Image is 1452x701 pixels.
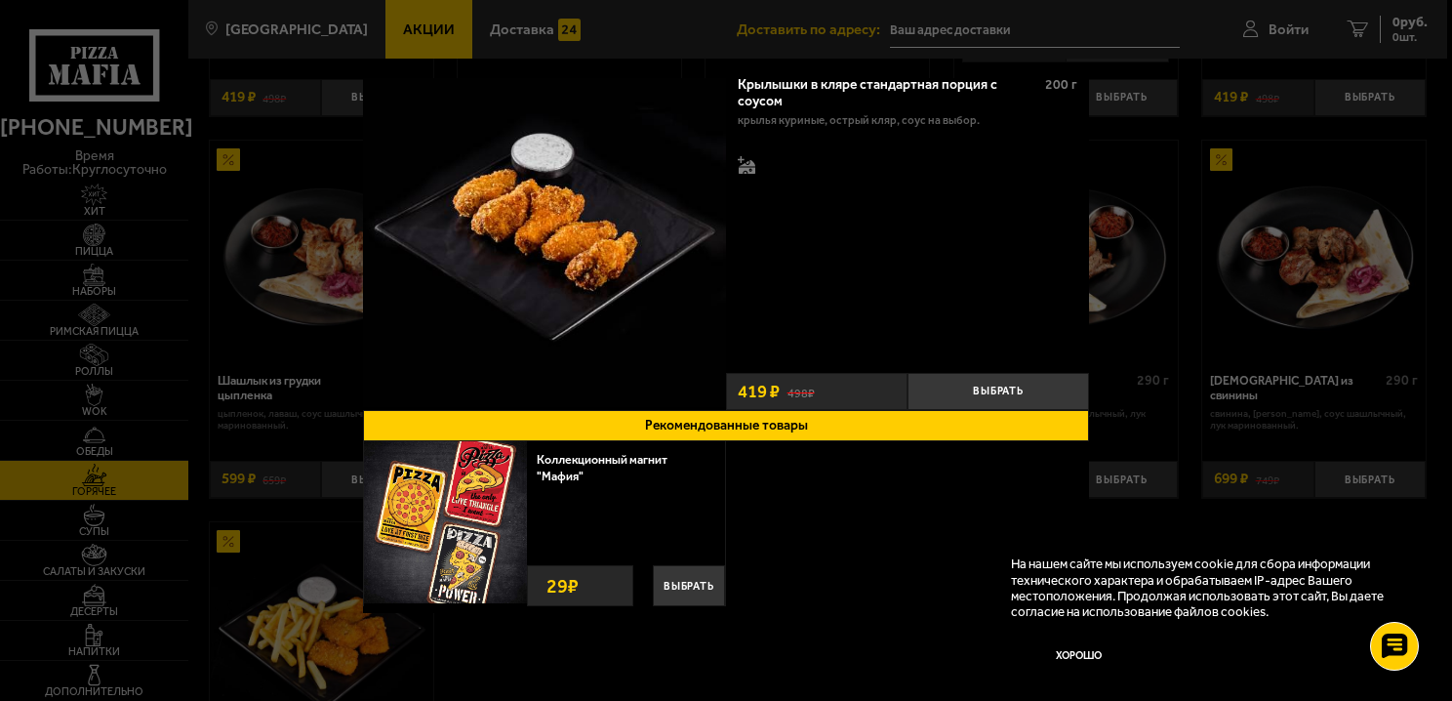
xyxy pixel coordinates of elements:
button: Хорошо [1011,634,1148,680]
span: 200 г [1045,76,1077,93]
img: Крылышки в кляре стандартная порция c соусом [363,44,726,407]
span: 419 ₽ [738,383,780,401]
button: Рекомендованные товары [363,410,1089,441]
strong: 29 ₽ [542,566,584,605]
p: крылья куриные, острый кляр, соус на выбор. [738,114,980,126]
a: Крылышки в кляре стандартная порция c соусом [363,44,726,410]
div: Крылышки в кляре стандартная порция c соусом [738,77,1031,109]
a: Коллекционный магнит "Мафия" [537,452,667,483]
button: Выбрать [653,565,725,606]
button: Выбрать [907,373,1089,410]
p: На нашем сайте мы используем cookie для сбора информации технического характера и обрабатываем IP... [1011,556,1404,618]
s: 498 ₽ [787,384,815,399]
